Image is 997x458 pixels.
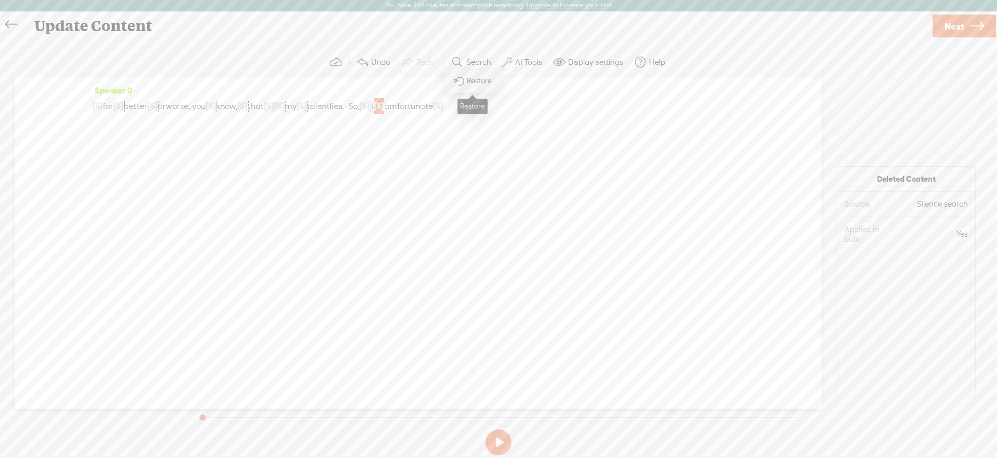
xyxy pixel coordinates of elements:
label: Undo [371,57,390,68]
span: worse, [166,99,190,114]
span: know, [216,99,237,114]
label: AI Tools [515,57,542,68]
button: Display settings [549,52,630,73]
label: Search [466,57,491,68]
span: [S] [92,101,103,111]
label: Help [649,57,665,68]
span: Applied in bulk: [844,224,890,245]
span: [S] [206,101,216,111]
span: [S] [297,101,307,111]
span: fortunate [397,99,433,114]
span: [S] [237,101,248,111]
span: you [192,99,206,114]
button: Redo [397,52,441,73]
span: [S] [274,101,285,111]
span: Next [945,13,964,39]
span: · [370,99,372,114]
span: So, [348,99,359,114]
span: Yes [890,224,968,245]
span: [S] [147,101,158,111]
span: for [103,99,113,114]
label: Upgrade to increase your limit [527,2,612,10]
label: You have 340 minutes of transcription remaining. [385,2,524,10]
span: Speaker 0 [92,86,132,95]
button: Undo [352,52,397,73]
span: Restore [467,76,494,86]
span: Source: [844,199,890,209]
span: that [248,99,264,114]
button: AI Tools [498,52,549,73]
label: Redo [416,57,435,68]
span: [S] [359,101,370,111]
span: · [344,99,346,114]
span: · [346,99,348,114]
div: Update Content [27,12,931,39]
span: better [124,99,147,114]
span: Silence search [890,199,968,209]
span: or [158,99,166,114]
span: [S] [264,101,274,111]
span: [S] [433,101,443,111]
span: I [372,99,374,114]
span: lies. [330,99,344,114]
label: Display settings [568,57,623,68]
span: · [190,99,192,114]
span: Deleted Content [844,174,968,184]
span: talent [307,99,330,114]
button: Help [630,52,672,73]
span: am [384,99,397,114]
span: [S] [374,101,384,111]
span: my [285,99,297,114]
button: Search [447,52,498,73]
span: [S] [113,101,124,111]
